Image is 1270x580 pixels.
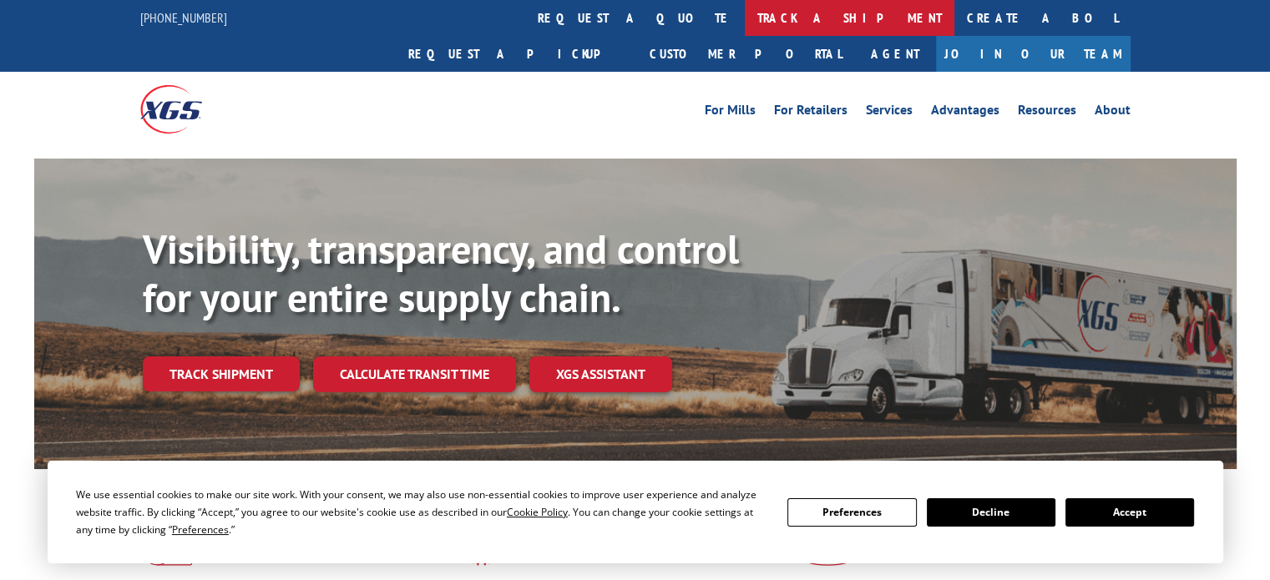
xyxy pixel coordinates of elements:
a: For Retailers [774,103,848,122]
a: For Mills [705,103,756,122]
a: Request a pickup [396,36,637,72]
a: Resources [1018,103,1076,122]
a: Track shipment [143,356,300,391]
a: Agent [854,36,936,72]
a: Join Our Team [936,36,1131,72]
a: About [1095,103,1131,122]
a: [PHONE_NUMBER] [140,9,227,26]
div: Cookie Consent Prompt [48,461,1223,563]
button: Decline [927,498,1055,527]
button: Accept [1065,498,1194,527]
a: Advantages [931,103,999,122]
div: We use essential cookies to make our site work. With your consent, we may also use non-essential ... [76,486,767,538]
a: XGS ASSISTANT [529,356,672,392]
a: Customer Portal [637,36,854,72]
span: Preferences [172,522,229,537]
a: Services [866,103,913,122]
button: Preferences [787,498,916,527]
span: Cookie Policy [507,505,568,519]
a: Calculate transit time [313,356,516,392]
b: Visibility, transparency, and control for your entire supply chain. [143,223,739,323]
